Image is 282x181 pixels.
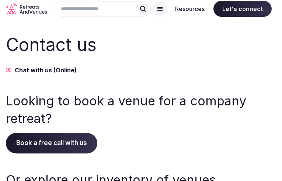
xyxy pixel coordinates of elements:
a: Visit the homepage [6,3,47,14]
span: Book a free call with us [6,133,97,153]
a: Book a free call with us [6,139,97,146]
button: Resources [169,1,210,17]
button: Chat with us (Online) [6,66,276,75]
svg: Retreats and Venues company logo [6,3,47,14]
h2: Contact us [6,32,276,57]
span: Let's connect [213,1,272,17]
h3: Looking to book a venue for a company retreat? [6,92,276,127]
